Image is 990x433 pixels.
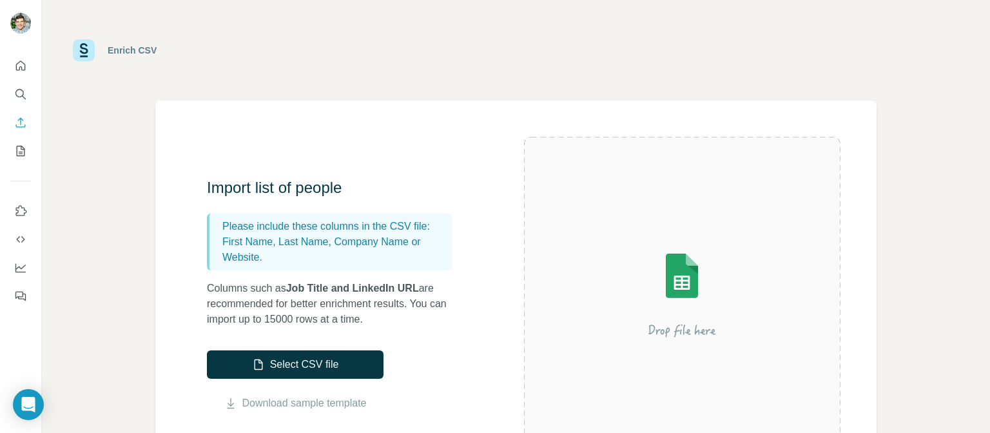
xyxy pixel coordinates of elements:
[222,219,447,234] p: Please include these columns in the CSV file:
[207,350,383,379] button: Select CSV file
[10,83,31,106] button: Search
[566,217,798,372] img: Surfe Illustration - Drop file here or select below
[286,283,419,294] span: Job Title and LinkedIn URL
[10,111,31,134] button: Enrich CSV
[10,13,31,34] img: Avatar
[222,234,447,265] p: First Name, Last Name, Company Name or Website.
[207,177,465,198] h3: Import list of people
[10,139,31,163] button: My lists
[10,54,31,77] button: Quick start
[10,199,31,223] button: Use Surfe on LinkedIn
[242,396,367,411] a: Download sample template
[10,256,31,279] button: Dashboard
[13,389,44,420] div: Open Intercom Messenger
[10,285,31,308] button: Feedback
[73,39,95,61] img: Surfe Logo
[10,228,31,251] button: Use Surfe API
[207,281,465,327] p: Columns such as are recommended for better enrichment results. You can import up to 15000 rows at...
[108,44,157,57] div: Enrich CSV
[207,396,383,411] button: Download sample template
